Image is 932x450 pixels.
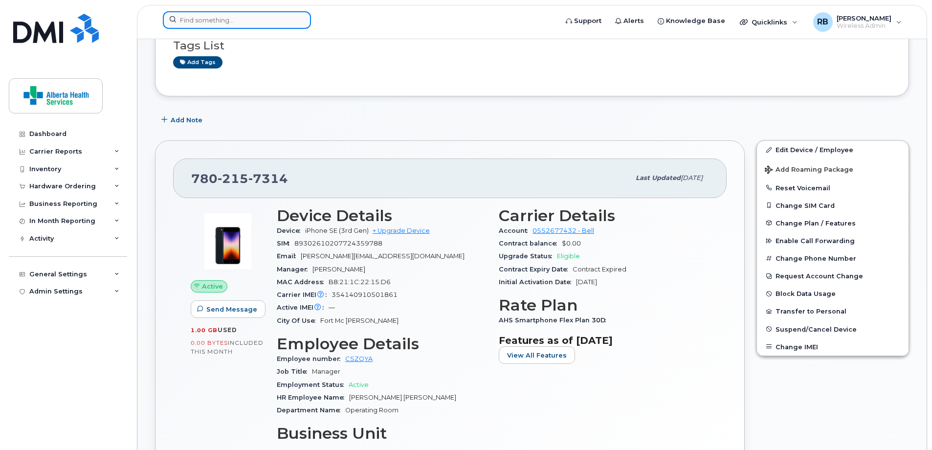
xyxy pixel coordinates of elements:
span: Operating Room [345,406,399,414]
div: Ryan Ballesteros [806,12,909,32]
span: MAC Address [277,278,329,286]
span: Quicklinks [752,18,787,26]
span: Contract balance [499,240,562,247]
span: Contract Expiry Date [499,266,573,273]
span: HR Employee Name [277,394,349,401]
input: Find something... [163,11,311,29]
button: Add Roaming Package [757,159,909,179]
a: Support [559,11,608,31]
span: Wireless Admin [837,22,891,30]
span: [PERSON_NAME][EMAIL_ADDRESS][DOMAIN_NAME] [301,252,465,260]
span: City Of Use [277,317,320,324]
span: Add Roaming Package [765,166,853,175]
span: Active [202,282,223,291]
button: Change Phone Number [757,249,909,267]
a: CSZQYA [345,355,373,362]
button: Reset Voicemail [757,179,909,197]
span: Employee number [277,355,345,362]
span: Upgrade Status [499,252,557,260]
span: [DATE] [576,278,597,286]
span: Active [349,381,369,388]
a: Edit Device / Employee [757,141,909,158]
span: [DATE] [681,174,703,181]
h3: Tags List [173,40,891,52]
button: Change Plan / Features [757,214,909,232]
button: Send Message [191,300,266,318]
a: Add tags [173,56,222,68]
h3: Business Unit [277,425,487,442]
button: Change IMEI [757,338,909,356]
span: Device [277,227,305,234]
span: used [218,326,237,334]
span: included this month [191,339,264,355]
span: Job Title [277,368,312,375]
a: Knowledge Base [651,11,732,31]
span: Account [499,227,533,234]
span: Carrier IMEI [277,291,332,298]
span: Add Note [171,115,202,125]
h3: Employee Details [277,335,487,353]
button: Block Data Usage [757,285,909,302]
h3: Carrier Details [499,207,709,225]
span: Initial Activation Date [499,278,576,286]
span: Department Name [277,406,345,414]
span: 89302610207724359788 [294,240,382,247]
h3: Rate Plan [499,296,709,314]
h3: Features as of [DATE] [499,335,709,346]
span: AHS Smartphone Flex Plan 30D [499,316,611,324]
span: 0.00 Bytes [191,339,228,346]
span: Active IMEI [277,304,329,311]
span: Send Message [206,305,257,314]
span: Change Plan / Features [776,219,856,226]
button: View All Features [499,346,575,364]
span: B8:21:1C:22:15:D6 [329,278,391,286]
span: SIM [277,240,294,247]
span: [PERSON_NAME] [PERSON_NAME] [349,394,456,401]
span: Manager [277,266,312,273]
span: iPhone SE (3rd Gen) [305,227,369,234]
span: — [329,304,335,311]
span: [PERSON_NAME] [312,266,365,273]
a: Alerts [608,11,651,31]
div: Quicklinks [733,12,804,32]
button: Enable Call Forwarding [757,232,909,249]
button: Request Account Change [757,267,909,285]
img: image20231002-3703462-1angbar.jpeg [199,212,257,270]
span: View All Features [507,351,567,360]
span: Eligible [557,252,580,260]
span: Employment Status [277,381,349,388]
button: Suspend/Cancel Device [757,320,909,338]
span: 780 [191,171,288,186]
span: Enable Call Forwarding [776,237,855,245]
span: Alerts [623,16,644,26]
span: Suspend/Cancel Device [776,325,857,333]
span: Knowledge Base [666,16,725,26]
span: 1.00 GB [191,327,218,334]
span: 7314 [248,171,288,186]
button: Change SIM Card [757,197,909,214]
span: Last updated [636,174,681,181]
a: + Upgrade Device [373,227,430,234]
span: Manager [312,368,340,375]
span: Contract Expired [573,266,626,273]
h3: Device Details [277,207,487,225]
span: Email [277,252,301,260]
button: Add Note [155,111,211,129]
span: Fort Mc [PERSON_NAME] [320,317,399,324]
button: Transfer to Personal [757,302,909,320]
span: Support [574,16,601,26]
a: 0552677432 - Bell [533,227,594,234]
span: [PERSON_NAME] [837,14,891,22]
span: 215 [218,171,248,186]
span: 354140910501861 [332,291,398,298]
span: RB [817,16,828,28]
span: $0.00 [562,240,581,247]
